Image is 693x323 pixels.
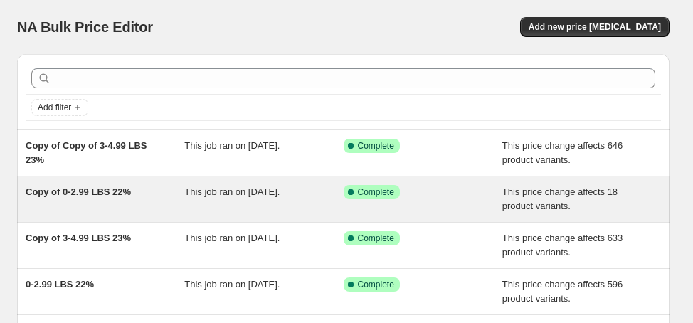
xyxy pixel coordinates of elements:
[358,233,394,244] span: Complete
[26,140,147,165] span: Copy of Copy of 3-4.99 LBS 23%
[184,279,280,290] span: This job ran on [DATE].
[31,99,88,116] button: Add filter
[38,102,71,113] span: Add filter
[184,186,280,197] span: This job ran on [DATE].
[358,279,394,290] span: Complete
[358,140,394,152] span: Complete
[520,17,670,37] button: Add new price [MEDICAL_DATA]
[184,233,280,243] span: This job ran on [DATE].
[529,21,661,33] span: Add new price [MEDICAL_DATA]
[26,233,131,243] span: Copy of 3-4.99 LBS 23%
[26,279,94,290] span: 0-2.99 LBS 22%
[17,19,153,35] span: NA Bulk Price Editor
[26,186,131,197] span: Copy of 0-2.99 LBS 22%
[502,140,623,165] span: This price change affects 646 product variants.
[184,140,280,151] span: This job ran on [DATE].
[502,233,623,258] span: This price change affects 633 product variants.
[358,186,394,198] span: Complete
[502,186,618,211] span: This price change affects 18 product variants.
[502,279,623,304] span: This price change affects 596 product variants.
